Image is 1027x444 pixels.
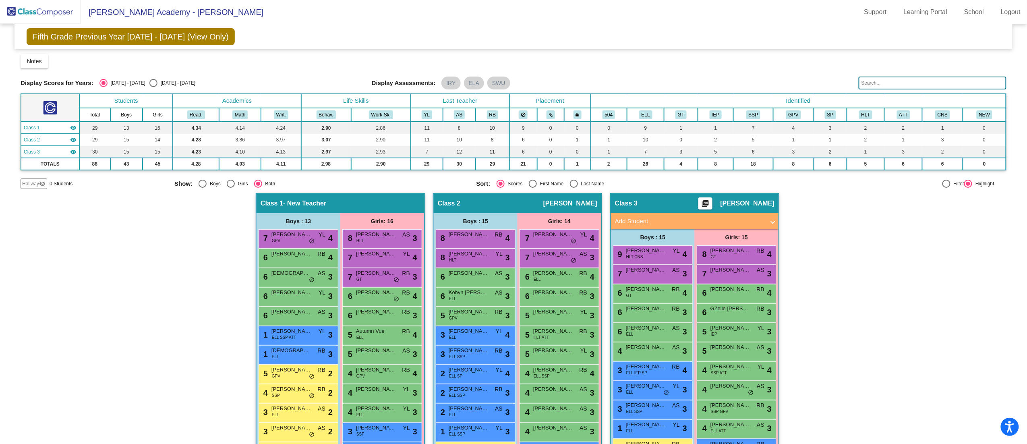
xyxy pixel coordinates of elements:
td: 0 [963,146,1006,158]
td: 15 [110,134,143,146]
td: 2.98 [301,158,351,170]
th: English Language Learner [627,108,665,122]
td: 6 [884,158,922,170]
button: NEW [977,110,993,119]
td: 0 [564,146,590,158]
span: 4 [683,287,687,299]
span: [PERSON_NAME] [271,288,312,297]
span: 3 [505,251,510,263]
td: 4 [664,158,698,170]
span: Hallway [22,180,39,187]
th: Total [79,108,110,122]
th: Health Concerns [847,108,885,122]
span: 3 [505,271,510,283]
span: 6 [700,288,707,297]
td: 2.93 [351,146,411,158]
td: 8 [476,134,509,146]
span: Kohyn [PERSON_NAME] [449,288,489,297]
span: [PERSON_NAME] [710,247,751,255]
span: GPV [272,238,280,244]
span: YL [403,250,410,258]
td: 6 [814,158,847,170]
td: 15 [110,146,143,158]
th: Speech [814,108,847,122]
td: 6 [922,158,963,170]
span: 6 [261,272,268,281]
span: 3 [683,268,687,280]
span: 8 [346,234,352,243]
span: Class 1 [24,124,40,131]
span: [PERSON_NAME] [449,230,489,239]
span: 4 [767,287,772,299]
td: 3.07 [301,134,351,146]
td: 2 [591,158,627,170]
td: 16 [143,122,173,134]
td: 6 [509,146,537,158]
button: ELL [639,110,652,119]
td: 0 [537,122,564,134]
th: New to Smythe [963,108,1006,122]
td: 8 [773,158,814,170]
th: Placement [509,94,591,108]
button: HLT [859,110,872,119]
td: 11 [476,146,509,158]
td: 11 [411,134,443,146]
div: Filter [950,180,965,187]
span: 6 [261,253,268,262]
td: 1 [564,158,590,170]
span: [PERSON_NAME] [721,199,774,207]
th: Yvonneke Larke [411,108,443,122]
span: [PERSON_NAME] [710,266,751,274]
span: 7 [616,269,622,278]
a: School [958,6,990,19]
td: 2 [847,122,885,134]
span: AS [495,288,503,297]
th: Identified [591,94,1006,108]
span: 3 [590,251,594,263]
td: 26 [627,158,665,170]
button: Writ. [274,110,288,119]
td: 14 [143,134,173,146]
span: do_not_disturb_alt [571,257,576,264]
th: Works with school counselor [922,108,963,122]
button: GPV [786,110,801,119]
span: ELL [534,276,541,282]
span: YL [496,250,503,258]
span: 8 [439,253,445,262]
span: YL [319,288,325,297]
button: Math [232,110,248,119]
button: Read. [187,110,205,119]
td: 4.28 [173,158,219,170]
span: Show: [174,180,193,187]
mat-icon: picture_as_pdf [700,199,710,211]
th: Student Support Plan [733,108,773,122]
span: do_not_disturb_alt [571,238,576,245]
div: Boys : 15 [434,213,518,229]
td: 1 [814,134,847,146]
td: 0 [537,158,564,170]
span: 4 [767,248,772,260]
span: 4 [328,232,333,244]
td: 2 [847,134,885,146]
span: [PERSON_NAME] [710,285,751,293]
span: RB [495,230,503,239]
span: AS [757,266,764,274]
td: 0 [963,134,1006,146]
td: 1 [591,134,627,146]
td: 3 [814,122,847,134]
a: Support [858,6,893,19]
button: ATT [897,110,910,119]
button: SSP [746,110,761,119]
div: Both [262,180,275,187]
td: 4.13 [261,146,301,158]
div: Girls: 14 [518,213,601,229]
div: Girls [235,180,248,187]
span: 7 [523,253,530,262]
td: 4.24 [261,122,301,134]
th: Keep with teacher [564,108,590,122]
td: 0 [564,122,590,134]
div: [DATE] - [DATE] [157,79,195,87]
span: GT [356,276,362,282]
mat-chip: IRY [441,77,460,89]
span: AS [318,269,325,278]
